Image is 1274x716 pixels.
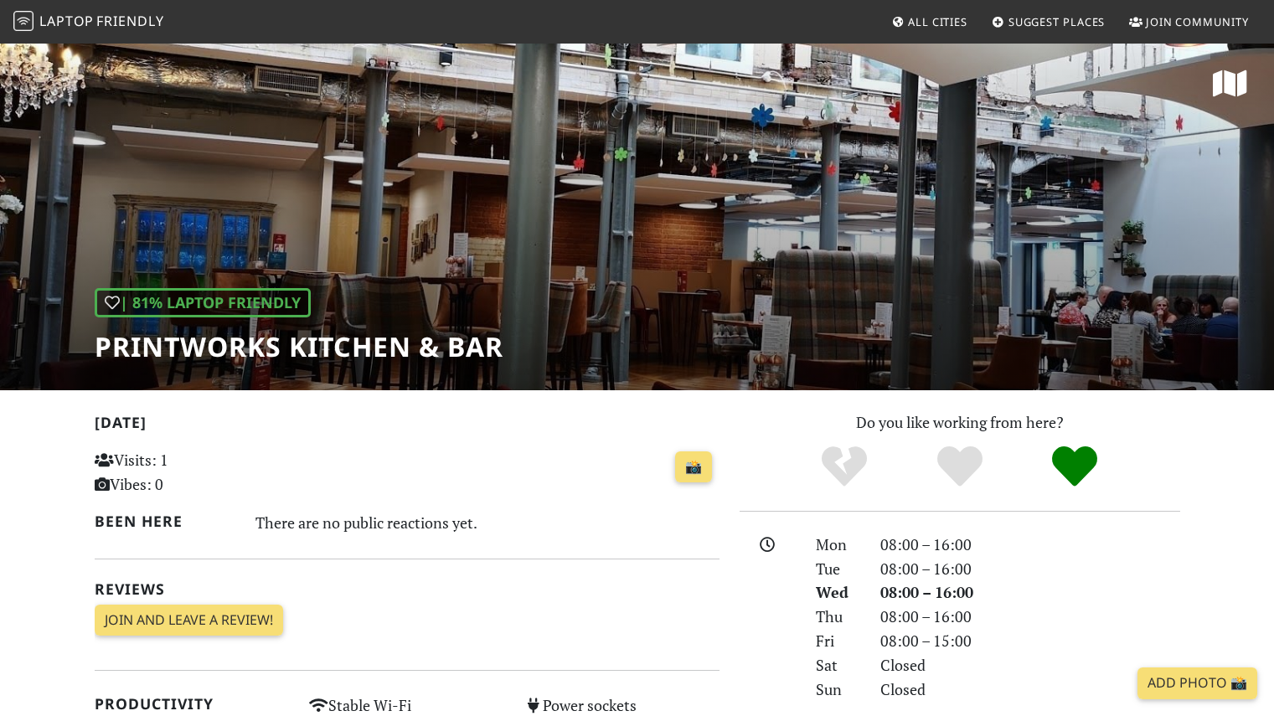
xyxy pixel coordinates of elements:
div: Definitely! [1017,444,1132,490]
h2: Productivity [95,695,290,713]
p: Visits: 1 Vibes: 0 [95,448,290,497]
div: Mon [806,533,869,557]
a: Join and leave a review! [95,605,283,636]
div: No [787,444,902,490]
div: 08:00 – 16:00 [870,605,1190,629]
div: 08:00 – 16:00 [870,580,1190,605]
div: Sat [806,653,869,677]
div: 08:00 – 16:00 [870,533,1190,557]
div: 08:00 – 16:00 [870,557,1190,581]
h1: Printworks Kitchen & Bar [95,331,503,363]
div: Thu [806,605,869,629]
div: Fri [806,629,869,653]
span: All Cities [908,14,967,29]
a: Join Community [1122,7,1256,37]
h2: Been here [95,513,236,530]
a: 📸 [675,451,712,483]
div: Closed [870,653,1190,677]
a: LaptopFriendly LaptopFriendly [13,8,164,37]
span: Laptop [39,12,94,30]
span: Join Community [1146,14,1249,29]
div: Sun [806,677,869,702]
p: Do you like working from here? [740,410,1180,435]
div: 08:00 – 15:00 [870,629,1190,653]
a: All Cities [885,7,974,37]
a: Suggest Places [985,7,1112,37]
div: Wed [806,580,869,605]
div: Yes [902,444,1018,490]
span: Friendly [96,12,163,30]
img: LaptopFriendly [13,11,34,31]
a: Add Photo 📸 [1137,667,1257,699]
h2: Reviews [95,580,720,598]
span: Suggest Places [1008,14,1106,29]
div: | 81% Laptop Friendly [95,288,311,317]
div: Tue [806,557,869,581]
h2: [DATE] [95,414,720,438]
div: There are no public reactions yet. [255,509,720,536]
div: Closed [870,677,1190,702]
